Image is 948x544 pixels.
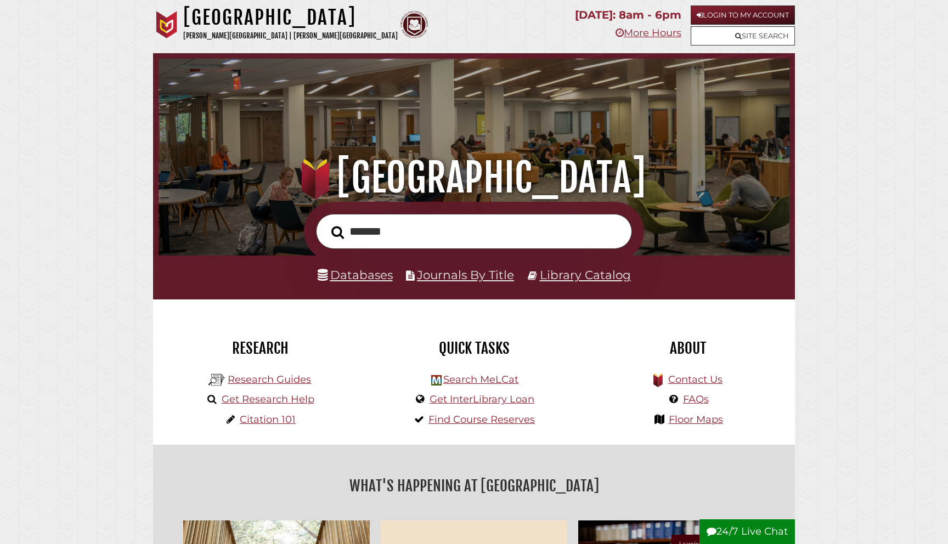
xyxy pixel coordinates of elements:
[431,375,442,386] img: Hekman Library Logo
[443,373,518,386] a: Search MeLCat
[222,393,314,405] a: Get Research Help
[428,413,535,426] a: Find Course Reserves
[318,268,393,282] a: Databases
[668,373,723,386] a: Contact Us
[153,11,180,38] img: Calvin University
[240,413,296,426] a: Citation 101
[691,5,795,25] a: Login to My Account
[173,154,775,202] h1: [GEOGRAPHIC_DATA]
[540,268,631,282] a: Library Catalog
[683,393,709,405] a: FAQs
[669,413,723,426] a: Floor Maps
[417,268,514,282] a: Journals By Title
[161,473,787,498] h2: What's Happening at [GEOGRAPHIC_DATA]
[228,373,311,386] a: Research Guides
[183,30,398,42] p: [PERSON_NAME][GEOGRAPHIC_DATA] | [PERSON_NAME][GEOGRAPHIC_DATA]
[326,223,349,242] button: Search
[575,5,681,25] p: [DATE]: 8am - 6pm
[691,26,795,46] a: Site Search
[589,339,787,358] h2: About
[400,11,428,38] img: Calvin Theological Seminary
[331,225,344,239] i: Search
[616,27,681,39] a: More Hours
[375,339,573,358] h2: Quick Tasks
[161,339,359,358] h2: Research
[430,393,534,405] a: Get InterLibrary Loan
[183,5,398,30] h1: [GEOGRAPHIC_DATA]
[208,372,225,388] img: Hekman Library Logo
